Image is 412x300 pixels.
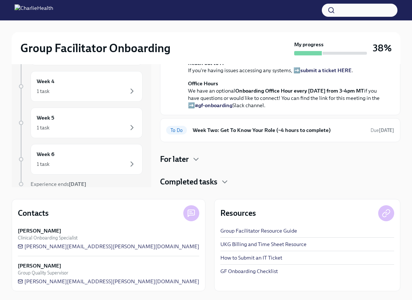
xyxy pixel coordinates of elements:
[37,114,54,122] h6: Week 5
[166,128,187,133] span: To Do
[18,227,61,234] strong: [PERSON_NAME]
[18,269,68,276] span: Group Quality Supervisor
[188,59,383,74] p: If you're having issues accessing any systems, ➡️ .
[294,41,324,48] strong: My progress
[379,128,394,133] strong: [DATE]
[371,127,394,134] span: September 16th, 2025 09:00
[193,126,365,134] h6: Week Two: Get To Know Your Role (~4 hours to complete)
[166,124,394,136] a: To DoWeek Two: Get To Know Your Role (~4 hours to complete)Due[DATE]
[300,67,352,74] a: submit a ticket HERE
[220,268,278,275] a: GF Onboarding Checklist
[220,241,307,248] a: UKG Billing and Time Sheet Resource
[371,128,394,133] span: Due
[37,87,49,95] div: 1 task
[188,80,383,109] p: We have an optional if you have questions or would like to connect! You can find the link for thi...
[188,80,218,87] strong: Office Hours
[373,42,392,55] h3: 38%
[31,181,86,187] span: Experience ends
[160,176,400,187] div: Completed tasks
[18,278,199,285] a: [PERSON_NAME][EMAIL_ADDRESS][PERSON_NAME][DOMAIN_NAME]
[160,154,400,165] div: For later
[17,108,143,138] a: Week 51 task
[17,71,143,102] a: Week 41 task
[220,227,297,234] a: Group Facilitator Resource Guide
[15,4,53,16] img: CharlieHealth
[37,150,55,158] h6: Week 6
[195,102,232,109] a: #gf-onboarding
[37,77,55,85] h6: Week 4
[18,243,199,250] a: [PERSON_NAME][EMAIL_ADDRESS][PERSON_NAME][DOMAIN_NAME]
[160,154,189,165] h4: For later
[18,234,77,241] span: Clinical Onboarding Specialist
[20,41,171,55] h2: Group Facilitator Onboarding
[37,124,49,131] div: 1 task
[18,262,61,269] strong: [PERSON_NAME]
[18,208,49,219] h4: Contacts
[220,208,256,219] h4: Resources
[37,160,49,168] div: 1 task
[235,87,364,94] strong: Onboarding Office Hour every [DATE] from 3-4pm MT
[17,144,143,175] a: Week 61 task
[220,254,282,261] a: How to Submit an IT Ticket
[69,181,86,187] strong: [DATE]
[160,176,217,187] h4: Completed tasks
